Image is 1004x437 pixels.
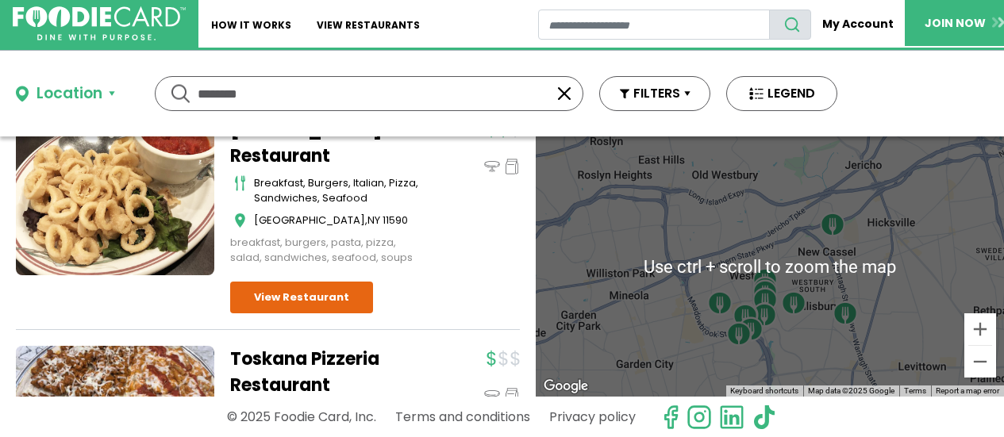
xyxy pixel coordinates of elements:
p: © 2025 Foodie Card, Inc. [227,403,376,431]
div: Ristorante Venere [833,301,858,326]
div: breakfast, burgers, italian, pizza, sandwiches, seafood [254,175,429,206]
button: LEGEND [726,76,837,111]
button: Location [16,82,115,105]
div: Cardinali Bakery - Carle Place [707,290,733,316]
a: Terms [904,386,926,395]
button: Zoom out [964,346,996,378]
input: restaurant search [538,10,769,40]
img: pickup_icon.svg [504,388,520,404]
a: Report a map error [936,386,999,395]
button: FILTERS [599,76,710,111]
img: tiktok.svg [752,404,777,430]
div: 5 de Mayo Mexican Restaurant [781,290,806,316]
span: 11590 [383,213,408,228]
div: AG Steakhouse [738,316,764,342]
div: Bango - Westbury [733,303,758,328]
img: linkedin.svg [719,404,744,430]
svg: check us out on facebook [658,404,683,430]
button: Zoom in [964,313,996,345]
img: cutlery_icon.svg [234,175,246,191]
div: Monroe's Restaurant [752,276,778,301]
span: Map data ©2025 Google [808,386,894,395]
a: [PERSON_NAME] Restaurant [230,117,429,169]
a: Terms and conditions [395,403,530,431]
div: Marco Polo's [820,212,845,237]
img: FoodieCard; Eat, Drink, Save, Donate [13,6,186,41]
a: Privacy policy [549,403,636,431]
div: Taste Greek Grill - Westbury [752,302,777,328]
button: search [769,10,811,40]
div: Toskana Pizzeria Restaurant [752,279,778,305]
div: Cena081 [752,287,778,312]
div: breakfast, burgers, pasta, pizza, salad, sandwiches, seafood, soups [230,235,429,266]
a: Open this area in Google Maps (opens a new window) [540,376,592,397]
img: dinein_icon.svg [484,159,500,174]
a: My Account [811,10,905,39]
img: pickup_icon.svg [504,159,520,174]
div: Location [37,82,102,105]
div: City Cellar [726,321,752,347]
img: Google [540,376,592,397]
button: Keyboard shortcuts [730,385,798,397]
img: dinein_icon.svg [484,388,500,404]
span: NY [367,213,380,228]
span: [GEOGRAPHIC_DATA] [254,213,365,228]
img: map_icon.svg [234,213,246,228]
a: View Restaurant [230,282,373,313]
div: Lauren's Liquors [752,267,778,293]
div: , [254,213,429,228]
a: Toskana Pizzeria Restaurant [230,346,429,398]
